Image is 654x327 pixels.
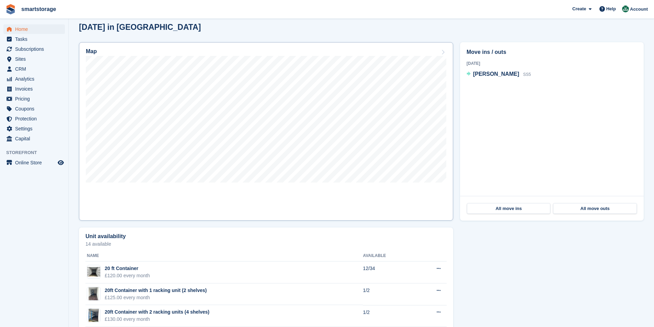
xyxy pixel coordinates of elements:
div: 20ft Container with 1 racking unit (2 shelves) [105,287,207,294]
span: Pricing [15,94,56,104]
td: 1/2 [363,283,414,305]
h2: Map [86,48,97,55]
a: menu [3,24,65,34]
a: [PERSON_NAME] SS5 [467,70,531,79]
span: Settings [15,124,56,133]
a: menu [3,34,65,44]
a: menu [3,114,65,124]
a: Preview store [57,159,65,167]
a: menu [3,84,65,94]
a: All move outs [553,203,636,214]
a: smartstorage [19,3,59,15]
td: 1/2 [363,305,414,327]
a: menu [3,104,65,114]
a: menu [3,74,65,84]
a: menu [3,134,65,143]
span: Create [572,5,586,12]
span: Home [15,24,56,34]
span: Account [630,6,648,13]
img: IMG_8853.jpg [89,287,99,301]
span: Invoices [15,84,56,94]
div: £125.00 every month [105,294,207,301]
span: Online Store [15,158,56,167]
a: menu [3,124,65,133]
img: IMG_8840.jpg [87,267,100,277]
a: menu [3,158,65,167]
img: stora-icon-8386f47178a22dfd0bd8f6a31ec36ba5ce8667c1dd55bd0f319d3a0aa187defe.svg [5,4,16,14]
td: 12/34 [363,261,414,283]
div: £130.00 every month [105,316,209,323]
span: Tasks [15,34,56,44]
th: Available [363,250,414,261]
div: 20 ft Container [105,265,150,272]
img: Peter Britcliffe [622,5,629,12]
span: Coupons [15,104,56,114]
span: Analytics [15,74,56,84]
span: Storefront [6,149,68,156]
img: IMG_8855.jpg [89,308,99,322]
p: 14 available [85,242,447,246]
div: 20ft Container with 2 racking units (4 shelves) [105,308,209,316]
span: [PERSON_NAME] [473,71,519,77]
a: Map [79,42,453,221]
a: menu [3,44,65,54]
span: Subscriptions [15,44,56,54]
a: All move ins [467,203,550,214]
h2: Move ins / outs [467,48,637,56]
a: menu [3,64,65,74]
h2: Unit availability [85,233,126,240]
div: £120.00 every month [105,272,150,279]
span: Sites [15,54,56,64]
span: CRM [15,64,56,74]
span: SS5 [523,72,531,77]
h2: [DATE] in [GEOGRAPHIC_DATA] [79,23,201,32]
span: Capital [15,134,56,143]
a: menu [3,94,65,104]
th: Name [85,250,363,261]
span: Help [606,5,616,12]
span: Protection [15,114,56,124]
div: [DATE] [467,60,637,67]
a: menu [3,54,65,64]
